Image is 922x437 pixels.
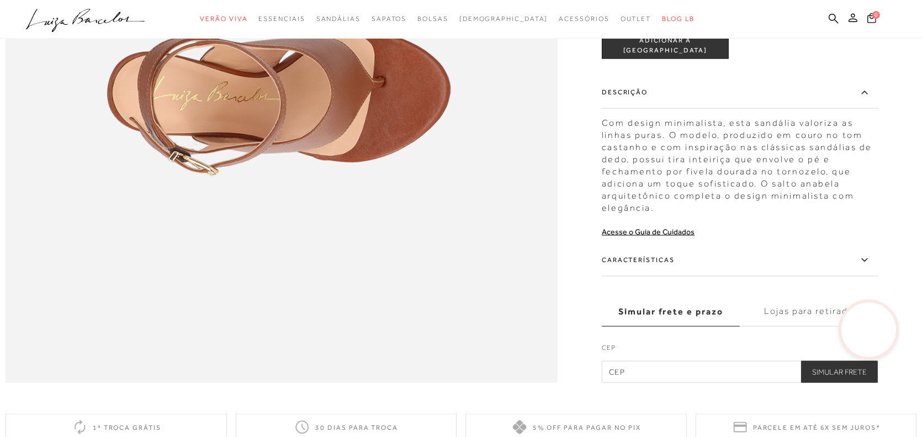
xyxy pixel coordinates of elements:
[621,9,651,29] a: categoryNavScreenReaderText
[602,77,878,109] label: Descrição
[602,244,878,276] label: Características
[559,9,610,29] a: categoryNavScreenReaderText
[740,297,878,327] label: Lojas para retirada
[200,9,247,29] a: categoryNavScreenReaderText
[316,15,361,23] span: Sandálias
[602,297,740,327] label: Simular frete e prazo
[602,36,728,56] span: ADICIONAR À [GEOGRAPHIC_DATA]
[662,9,694,29] a: BLOG LB
[316,9,361,29] a: categoryNavScreenReaderText
[459,9,548,29] a: noSubCategoriesText
[200,15,247,23] span: Verão Viva
[602,343,878,358] label: CEP
[602,111,878,214] div: Com design minimalista, esta sandália valoriza as linhas puras. O modelo, produzido em couro no t...
[459,15,548,23] span: [DEMOGRAPHIC_DATA]
[417,15,448,23] span: Bolsas
[258,9,305,29] a: categoryNavScreenReaderText
[602,361,878,383] input: CEP
[662,15,694,23] span: BLOG LB
[801,361,878,383] button: Simular Frete
[872,11,880,19] span: 0
[621,15,651,23] span: Outlet
[372,15,406,23] span: Sapatos
[417,9,448,29] a: categoryNavScreenReaderText
[602,227,695,236] a: Acesse o Guia de Cuidados
[258,15,305,23] span: Essenciais
[864,12,879,27] button: 0
[372,9,406,29] a: categoryNavScreenReaderText
[559,15,610,23] span: Acessórios
[602,33,729,59] button: ADICIONAR À [GEOGRAPHIC_DATA]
